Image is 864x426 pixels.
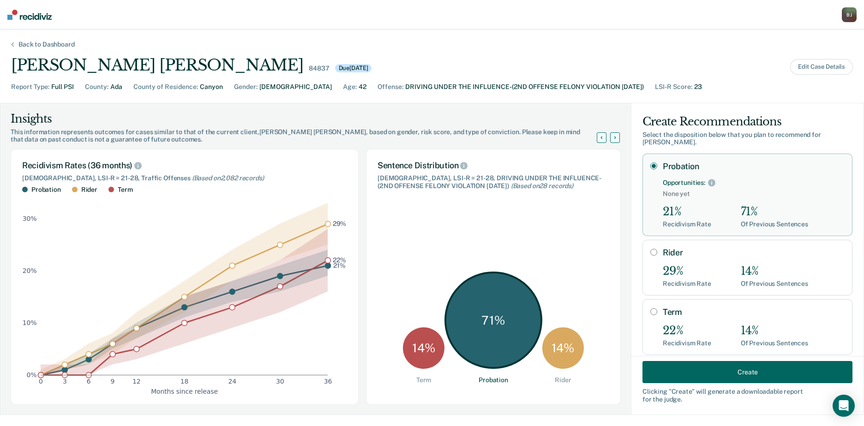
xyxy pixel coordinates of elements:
div: 14 % [542,327,584,369]
div: Ada [110,82,122,92]
div: [DEMOGRAPHIC_DATA] [259,82,332,92]
div: 71% [741,205,808,219]
text: Months since release [151,387,218,395]
div: 14 % [403,327,444,369]
g: x-axis label [151,387,218,395]
div: Of Previous Sentences [741,339,808,347]
div: 22% [663,324,711,337]
img: Recidiviz [7,10,52,20]
div: 23 [694,82,702,92]
text: 0% [27,371,37,379]
div: Term [416,376,431,384]
div: 21% [663,205,711,219]
div: Sentence Distribution [378,160,609,171]
div: Recidivism Rate [663,220,711,228]
div: 84837 [309,65,329,72]
div: Insights [11,112,608,126]
span: (Based on 2,082 records ) [192,174,264,182]
g: text [333,220,347,269]
label: Rider [663,248,845,258]
span: None yet [663,190,845,198]
div: Select the disposition below that you plan to recommend for [PERSON_NAME] . [642,131,852,147]
label: Term [663,307,845,317]
div: Age : [343,82,357,92]
div: Probation [31,186,61,194]
div: Rider [81,186,97,194]
div: Recidivism Rate [663,339,711,347]
div: Create Recommendations [642,114,852,129]
text: 30 [276,378,284,385]
g: area [41,203,328,375]
div: Canyon [200,82,223,92]
div: This information represents outcomes for cases similar to that of the current client, [PERSON_NAM... [11,128,608,144]
div: [DEMOGRAPHIC_DATA], LSI-R = 21-28, DRIVING UNDER THE INFLUENCE-(2ND OFFENSE FELONY VIOLATION [DATE]) [378,174,609,190]
div: County of Residence : [133,82,198,92]
div: Rider [555,376,571,384]
g: y-axis tick label [23,215,37,379]
div: B J [842,7,857,22]
text: 24 [228,378,236,385]
text: 20% [23,267,37,274]
button: BJ [842,7,857,22]
div: Probation [479,376,508,384]
div: Of Previous Sentences [741,280,808,288]
div: Clicking " Create " will generate a downloadable report for the judge. [642,388,852,403]
text: 9 [111,378,115,385]
div: 42 [359,82,366,92]
g: x-axis tick label [39,378,332,385]
div: 29% [663,265,711,278]
div: Back to Dashboard [7,41,86,48]
div: LSI-R Score : [655,82,692,92]
g: dot [38,221,331,378]
div: 14% [741,324,808,337]
text: 29% [333,220,347,227]
div: DRIVING UNDER THE INFLUENCE-(2ND OFFENSE FELONY VIOLATION [DATE]) [405,82,644,92]
span: (Based on 28 records ) [511,182,573,189]
div: Due [DATE] [335,64,372,72]
text: 22% [333,256,346,264]
text: 30% [23,215,37,222]
div: 14% [741,265,808,278]
div: Recidivism Rate [663,280,711,288]
div: Opportunities: [663,179,705,187]
text: 18 [180,378,189,385]
text: 21% [333,261,346,269]
text: 3 [63,378,67,385]
div: Term [118,186,132,194]
text: 36 [324,378,332,385]
div: Recidivism Rates (36 months) [22,160,347,171]
div: Offense : [378,82,403,92]
label: Probation [663,161,845,172]
button: Create [642,361,852,383]
div: Report Type : [11,82,49,92]
div: Of Previous Sentences [741,220,808,228]
text: 6 [87,378,91,385]
div: Full PSI [51,82,74,92]
div: Gender : [234,82,258,92]
div: County : [85,82,108,92]
text: 10% [23,319,37,326]
button: Edit Case Details [790,59,853,75]
div: [DEMOGRAPHIC_DATA], LSI-R = 21-28, Traffic Offenses [22,174,347,182]
text: 0 [39,378,43,385]
div: [PERSON_NAME] [PERSON_NAME] [11,56,303,75]
div: 71 % [444,272,542,369]
text: 12 [132,378,141,385]
div: Open Intercom Messenger [833,395,855,417]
